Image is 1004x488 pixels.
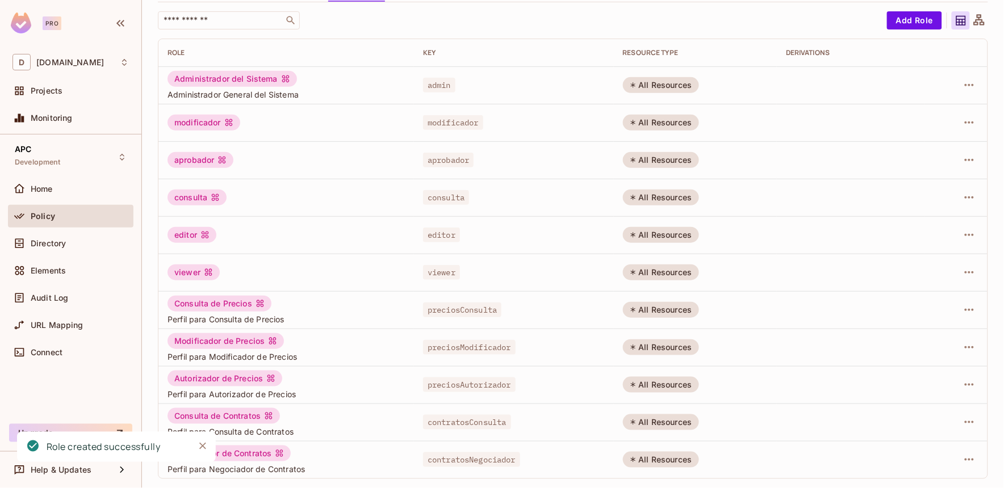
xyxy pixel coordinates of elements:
[168,48,405,57] div: Role
[168,190,227,205] div: consulta
[623,48,768,57] div: RESOURCE TYPE
[168,71,297,87] div: Administrador del Sistema
[168,445,291,461] div: Negociador de Contratos
[31,266,66,275] span: Elements
[623,302,699,318] div: All Resources
[168,333,284,349] div: Modificador de Precios
[423,377,516,392] span: preciosAutorizador
[31,212,55,221] span: Policy
[168,426,405,437] span: Perfil para Consulta de Contratos
[423,48,605,57] div: Key
[15,145,31,154] span: APC
[786,48,915,57] div: Derivations
[168,371,282,386] div: Autorizador de Precios
[423,78,455,92] span: admin
[423,415,511,430] span: contratosConsulta
[623,190,699,205] div: All Resources
[423,153,474,167] span: aprobador
[168,464,405,474] span: Perfil para Negociador de Contratos
[623,339,699,355] div: All Resources
[12,54,31,70] span: D
[194,437,211,455] button: Close
[623,377,699,393] div: All Resources
[423,228,460,242] span: editor
[423,302,501,317] span: preciosConsulta
[31,239,66,248] span: Directory
[623,452,699,468] div: All Resources
[168,314,405,325] span: Perfil para Consulta de Precios
[168,351,405,362] span: Perfil para Modificador de Precios
[168,264,220,280] div: viewer
[168,227,216,243] div: editor
[887,11,942,30] button: Add Role
[423,265,460,280] span: viewer
[15,158,61,167] span: Development
[623,227,699,243] div: All Resources
[423,190,469,205] span: consulta
[168,152,233,168] div: aprobador
[423,115,483,130] span: modificador
[43,16,61,30] div: Pro
[31,184,53,193] span: Home
[31,321,83,330] span: URL Mapping
[423,340,516,355] span: preciosModificador
[11,12,31,33] img: SReyMgAAAABJRU5ErkJggg==
[168,408,280,424] div: Consulta de Contratos
[31,293,68,302] span: Audit Log
[168,296,271,312] div: Consulta de Precios
[623,115,699,131] div: All Resources
[31,348,62,357] span: Connect
[168,389,405,399] span: Perfil para Autorizador de Precios
[623,264,699,280] div: All Resources
[47,440,161,454] div: Role created successfully
[623,77,699,93] div: All Resources
[423,452,520,467] span: contratosNegociador
[623,152,699,168] div: All Resources
[36,58,104,67] span: Workspace: deacero.com
[31,86,62,95] span: Projects
[168,115,240,131] div: modificador
[168,89,405,100] span: Administrador General del Sistema
[31,113,73,123] span: Monitoring
[623,414,699,430] div: All Resources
